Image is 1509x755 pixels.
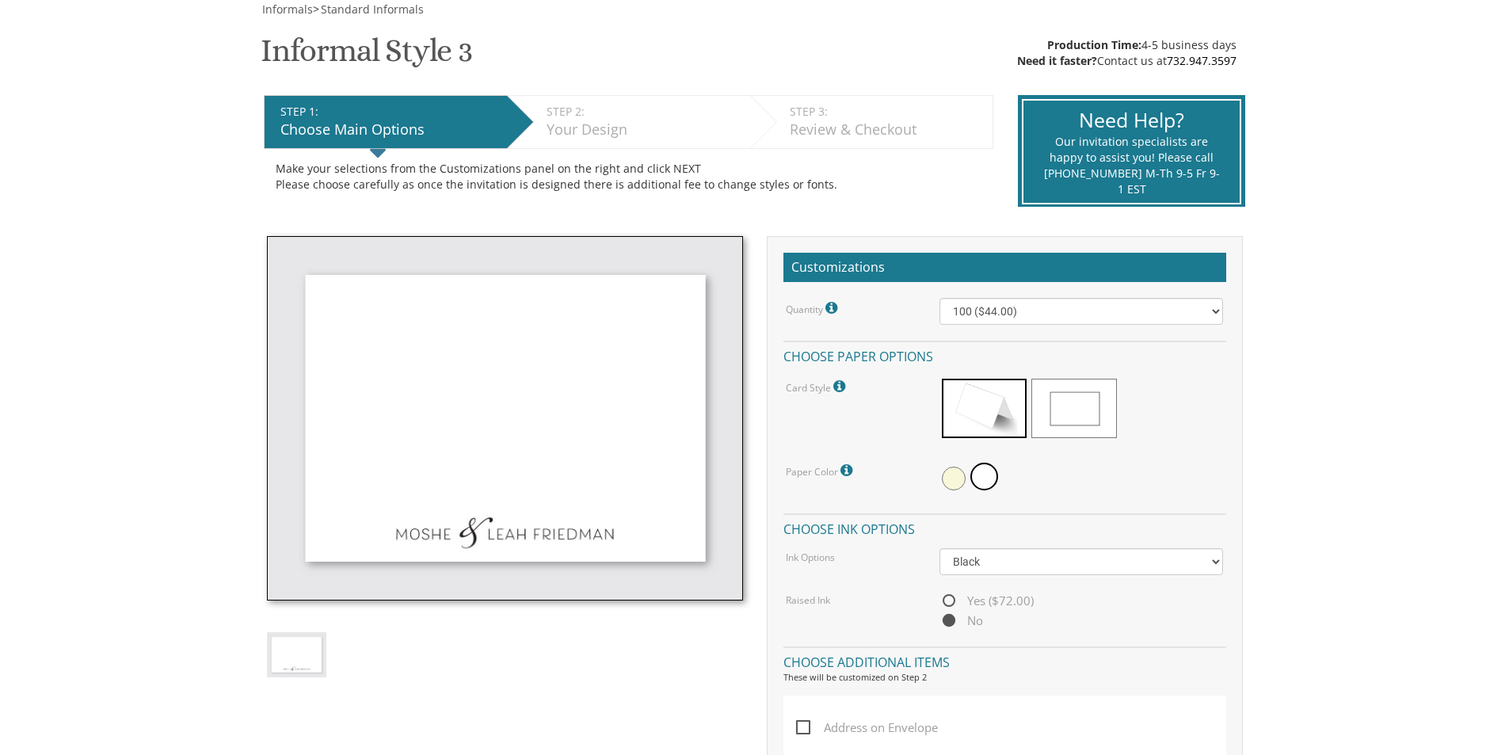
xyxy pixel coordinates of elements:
[786,593,830,607] label: Raised Ink
[790,104,985,120] div: STEP 3:
[1167,53,1237,68] a: 732.947.3597
[786,551,835,564] label: Ink Options
[280,104,499,120] div: STEP 1:
[1047,37,1141,52] span: Production Time:
[783,253,1226,283] h2: Customizations
[786,376,849,397] label: Card Style
[1017,37,1237,69] div: 4-5 business days Contact us at
[1017,53,1097,68] span: Need it faster?
[280,120,499,140] div: Choose Main Options
[790,120,985,140] div: Review & Checkout
[796,718,938,738] span: Address on Envelope
[939,591,1034,611] span: Yes ($72.00)
[261,33,472,80] h1: Informal Style 3
[313,2,424,17] span: >
[262,2,313,17] span: Informals
[1043,106,1220,135] div: Need Help?
[547,104,742,120] div: STEP 2:
[786,298,841,318] label: Quantity
[547,120,742,140] div: Your Design
[321,2,424,17] span: Standard Informals
[261,2,313,17] a: Informals
[1043,134,1220,197] div: Our invitation specialists are happy to assist you! Please call [PHONE_NUMBER] M-Th 9-5 Fr 9-1 EST
[786,460,856,481] label: Paper Color
[276,161,981,193] div: Make your selections from the Customizations panel on the right and click NEXT Please choose care...
[267,236,743,601] img: style-3-single.jpg
[783,513,1226,541] h4: Choose ink options
[783,646,1226,674] h4: Choose additional items
[319,2,424,17] a: Standard Informals
[783,341,1226,368] h4: Choose paper options
[939,611,983,631] span: No
[267,632,326,677] img: style-3-single.jpg
[783,671,1226,684] div: These will be customized on Step 2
